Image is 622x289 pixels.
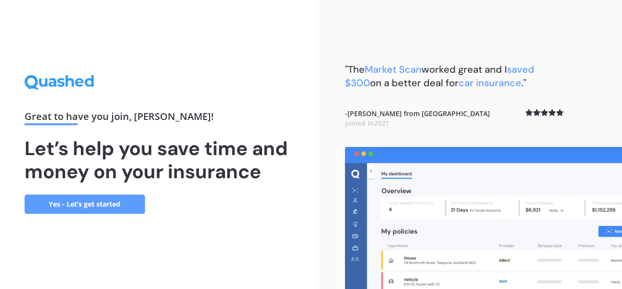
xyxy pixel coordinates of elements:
b: - [PERSON_NAME] from [GEOGRAPHIC_DATA] [345,109,490,128]
span: Joined in 2021 [345,118,389,128]
span: Market Scan [365,63,422,76]
a: Yes - Let’s get started [25,195,145,214]
div: Great to have you join , [PERSON_NAME] ! [25,112,291,125]
span: car insurance [459,77,521,89]
h1: Let’s help you save time and money on your insurance [25,137,291,183]
span: saved $300 [345,63,534,89]
b: "The worked great and I on a better deal for ." [345,63,534,89]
